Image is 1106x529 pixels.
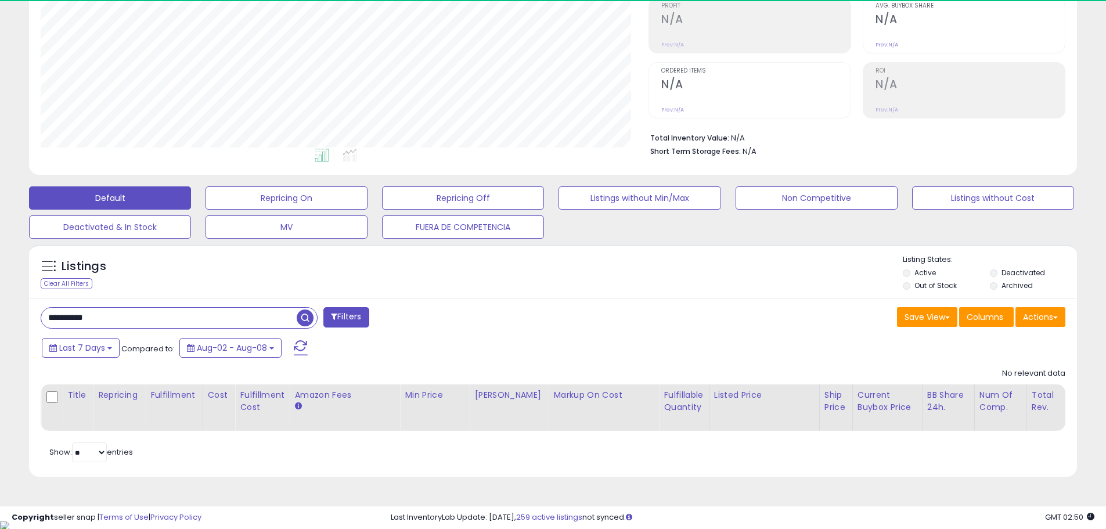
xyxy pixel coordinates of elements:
a: Terms of Use [99,512,149,523]
a: 259 active listings [516,512,582,523]
div: Total Rev. [1032,389,1074,413]
div: Min Price [405,389,464,401]
div: Fulfillment [150,389,197,401]
li: N/A [650,130,1057,144]
h2: N/A [876,13,1065,28]
a: Privacy Policy [150,512,201,523]
button: Deactivated & In Stock [29,215,191,239]
label: Active [914,268,936,278]
b: Total Inventory Value: [650,133,729,143]
div: Listed Price [714,389,815,401]
span: ROI [876,68,1065,74]
div: [PERSON_NAME] [474,389,543,401]
span: Ordered Items [661,68,851,74]
span: Columns [967,311,1003,323]
small: Prev: N/A [876,41,898,48]
div: Clear All Filters [41,278,92,289]
button: Listings without Cost [912,186,1074,210]
button: Columns [959,307,1014,327]
th: The percentage added to the cost of goods (COGS) that forms the calculator for Min & Max prices. [549,384,659,431]
div: Markup on Cost [553,389,654,401]
h2: N/A [661,78,851,93]
span: Avg. Buybox Share [876,3,1065,9]
span: Aug-02 - Aug-08 [197,342,267,354]
button: Actions [1015,307,1065,327]
b: Short Term Storage Fees: [650,146,741,156]
div: Fulfillable Quantity [664,389,704,413]
span: Profit [661,3,851,9]
small: Prev: N/A [876,106,898,113]
span: N/A [743,146,756,157]
h2: N/A [876,78,1065,93]
strong: Copyright [12,512,54,523]
p: Listing States: [903,254,1077,265]
div: seller snap | | [12,512,201,523]
div: Cost [208,389,230,401]
button: Repricing Off [382,186,544,210]
div: Title [67,389,88,401]
button: Listings without Min/Max [559,186,720,210]
button: Last 7 Days [42,338,120,358]
span: Last 7 Days [59,342,105,354]
button: MV [206,215,368,239]
small: Prev: N/A [661,106,684,113]
div: Amazon Fees [294,389,395,401]
div: Fulfillment Cost [240,389,284,413]
small: Amazon Fees. [294,401,301,412]
button: Filters [323,307,369,328]
div: Ship Price [824,389,848,413]
div: Last InventoryLab Update: [DATE], not synced. [391,512,1094,523]
div: Repricing [98,389,140,401]
h2: N/A [661,13,851,28]
small: Prev: N/A [661,41,684,48]
label: Archived [1001,280,1033,290]
span: 2025-08-18 02:50 GMT [1045,512,1094,523]
button: Repricing On [206,186,368,210]
label: Out of Stock [914,280,957,290]
button: Non Competitive [736,186,898,210]
span: Show: entries [49,447,133,458]
button: Aug-02 - Aug-08 [179,338,282,358]
div: No relevant data [1002,368,1065,379]
span: Compared to: [121,343,175,354]
button: Save View [897,307,957,327]
div: Current Buybox Price [858,389,917,413]
div: Num of Comp. [979,389,1022,413]
h5: Listings [62,258,106,275]
button: FUERA DE COMPETENCIA [382,215,544,239]
button: Default [29,186,191,210]
div: BB Share 24h. [927,389,970,413]
label: Deactivated [1001,268,1045,278]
